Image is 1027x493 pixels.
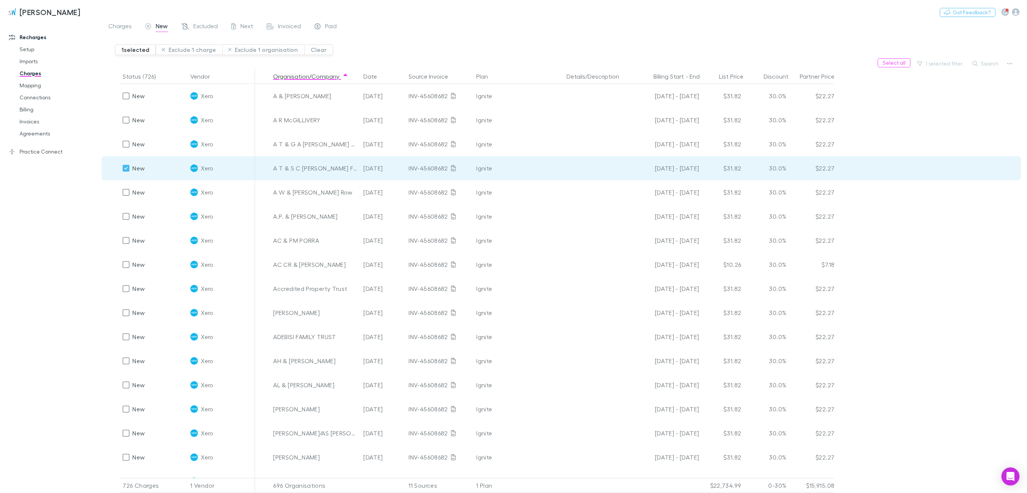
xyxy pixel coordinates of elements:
[476,108,561,132] div: Ignite
[132,333,145,340] span: New
[132,164,145,172] span: New
[273,180,357,204] div: A W & [PERSON_NAME] Row
[360,277,406,301] div: [DATE]
[190,478,198,485] img: Xero's Logo
[409,84,470,108] div: INV-45608682
[3,3,85,21] a: [PERSON_NAME]
[201,301,213,325] span: Xero
[409,397,470,421] div: INV-45608682
[201,349,213,373] span: Xero
[789,204,834,228] div: $22.27
[634,132,699,156] div: [DATE] - [DATE]
[699,84,744,108] div: $31.82
[634,325,699,349] div: [DATE] - [DATE]
[132,357,145,364] span: New
[634,349,699,373] div: [DATE] - [DATE]
[789,84,834,108] div: $22.27
[634,228,699,253] div: [DATE] - [DATE]
[409,253,470,277] div: INV-45608682
[190,92,198,100] img: Xero's Logo
[634,108,699,132] div: [DATE] - [DATE]
[744,253,789,277] div: 30.0%
[476,204,561,228] div: Ignite
[699,301,744,325] div: $31.82
[190,357,198,365] img: Xero's Logo
[789,301,834,325] div: $22.27
[12,116,108,128] a: Invoices
[699,445,744,469] div: $31.82
[699,277,744,301] div: $31.82
[699,397,744,421] div: $31.82
[360,397,406,421] div: [DATE]
[240,22,253,32] span: Next
[409,325,470,349] div: INV-45608682
[744,397,789,421] div: 30.0%
[699,325,744,349] div: $31.82
[744,108,789,132] div: 30.0%
[409,277,470,301] div: INV-45608682
[360,180,406,204] div: [DATE]
[789,253,834,277] div: $7.18
[409,180,470,204] div: INV-45608682
[699,421,744,445] div: $31.82
[123,69,165,84] button: Status (726)
[744,478,789,493] div: 0-30%
[634,373,699,397] div: [DATE] - [DATE]
[789,108,834,132] div: $22.27
[270,478,360,493] div: 696 Organisations
[476,132,561,156] div: Ignite
[409,69,457,84] button: Source Invoice
[273,228,357,253] div: AC & PM PORRA
[699,228,744,253] div: $31.82
[12,55,108,67] a: Imports
[409,349,470,373] div: INV-45608682
[699,373,744,397] div: $31.82
[744,349,789,373] div: 30.0%
[273,277,357,301] div: Accredited Property Trust
[789,373,834,397] div: $22.27
[273,445,357,469] div: [PERSON_NAME]
[764,69,798,84] button: Discount
[193,22,218,32] span: Excluded
[744,132,789,156] div: 30.0%
[744,180,789,204] div: 30.0%
[653,69,684,84] button: Billing Start
[360,301,406,325] div: [DATE]
[360,421,406,445] div: [DATE]
[132,285,145,292] span: New
[634,69,707,84] div: -
[132,237,145,244] span: New
[744,156,789,180] div: 30.0%
[132,189,145,196] span: New
[132,429,145,437] span: New
[115,44,156,55] button: 1selected
[20,8,80,17] h3: [PERSON_NAME]
[360,228,406,253] div: [DATE]
[273,325,357,349] div: ADEBISI FAMILY TRUST
[156,22,168,32] span: New
[190,261,198,268] img: Xero's Logo
[201,132,213,156] span: Xero
[12,79,108,91] a: Mapping
[190,333,198,341] img: Xero's Logo
[634,397,699,421] div: [DATE] - [DATE]
[744,445,789,469] div: 30.0%
[476,349,561,373] div: Ignite
[744,84,789,108] div: 30.0%
[132,92,145,99] span: New
[190,237,198,244] img: Xero's Logo
[12,67,108,79] a: Charges
[12,43,108,55] a: Setup
[409,373,470,397] div: INV-45608682
[325,22,337,32] span: Paid
[190,405,198,413] img: Xero's Logo
[132,478,145,485] span: New
[273,421,357,445] div: [PERSON_NAME]/AS [PERSON_NAME] & [PERSON_NAME] PHARMACY
[156,44,222,55] button: Exclude 1 charge
[789,277,834,301] div: $22.27
[12,128,108,140] a: Agreements
[8,8,17,17] img: Sinclair Wilson's Logo
[789,156,834,180] div: $22.27
[699,132,744,156] div: $31.82
[744,421,789,445] div: 30.0%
